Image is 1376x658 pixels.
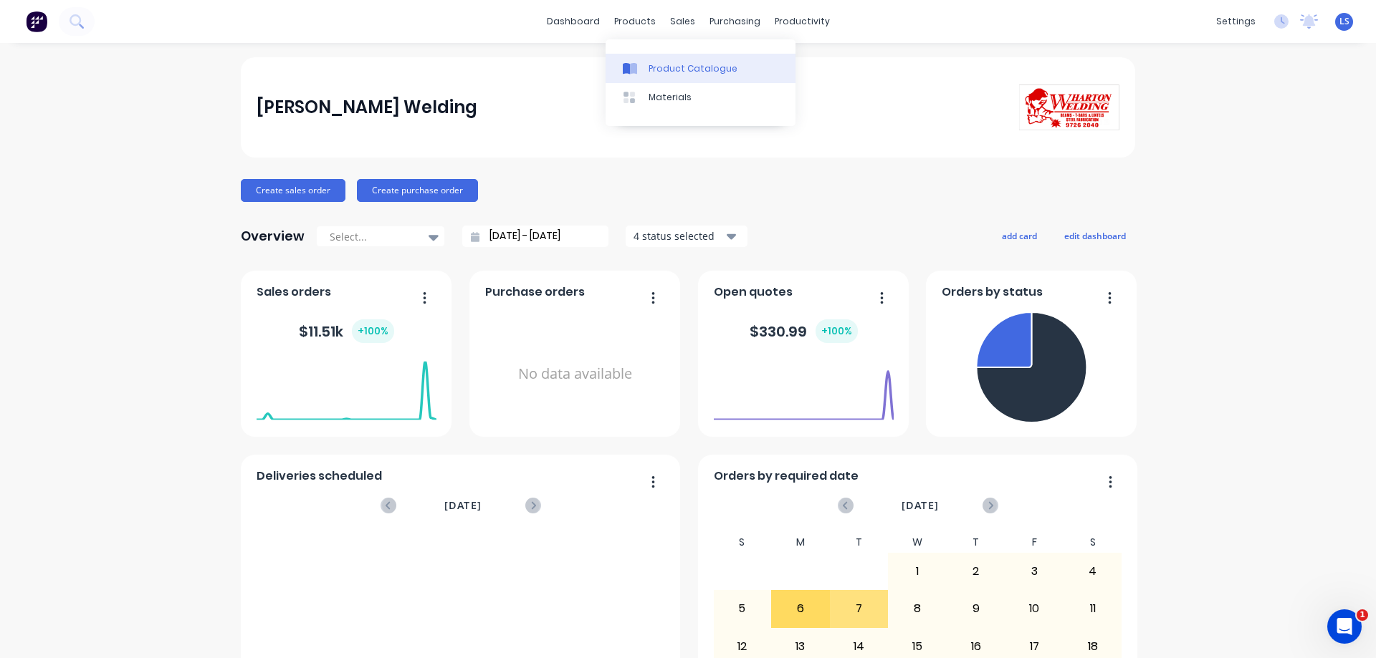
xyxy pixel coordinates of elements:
[947,553,1005,589] div: 2
[626,226,747,247] button: 4 status selected
[540,11,607,32] a: dashboard
[830,532,889,553] div: T
[299,319,394,343] div: $ 11.51k
[606,83,795,112] a: Materials
[606,54,795,82] a: Product Catalogue
[947,591,1005,626] div: 9
[902,498,939,513] span: [DATE]
[663,11,702,32] div: sales
[942,284,1043,301] span: Orders by status
[1055,226,1135,245] button: edit dashboard
[750,319,858,343] div: $ 330.99
[485,306,665,442] div: No data available
[444,498,482,513] span: [DATE]
[257,93,477,122] div: [PERSON_NAME] Welding
[713,532,772,553] div: S
[634,228,724,243] div: 4 status selected
[831,591,888,626] div: 7
[607,11,663,32] div: products
[702,11,768,32] div: purchasing
[816,319,858,343] div: + 100 %
[947,532,1005,553] div: T
[241,222,305,251] div: Overview
[1209,11,1263,32] div: settings
[485,284,585,301] span: Purchase orders
[1005,591,1063,626] div: 10
[1064,591,1122,626] div: 11
[649,62,737,75] div: Product Catalogue
[888,532,947,553] div: W
[889,591,946,626] div: 8
[649,91,692,104] div: Materials
[1005,553,1063,589] div: 3
[1064,532,1122,553] div: S
[771,532,830,553] div: M
[714,591,771,626] div: 5
[357,179,478,202] button: Create purchase order
[241,179,345,202] button: Create sales order
[1327,609,1362,644] iframe: Intercom live chat
[1357,609,1368,621] span: 1
[1064,553,1122,589] div: 4
[768,11,837,32] div: productivity
[993,226,1046,245] button: add card
[257,468,382,485] span: Deliveries scheduled
[257,284,331,301] span: Sales orders
[1019,84,1119,130] img: Wharton Welding
[352,319,394,343] div: + 100 %
[1339,15,1349,28] span: LS
[1005,532,1064,553] div: F
[772,591,829,626] div: 6
[714,284,793,301] span: Open quotes
[889,553,946,589] div: 1
[26,11,47,32] img: Factory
